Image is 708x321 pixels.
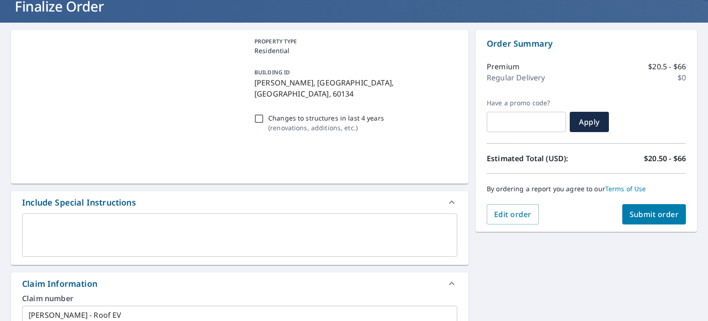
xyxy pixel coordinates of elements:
div: Claim Information [22,278,97,290]
p: Regular Delivery [487,72,545,83]
span: Apply [577,117,602,127]
button: Apply [570,112,609,132]
button: Submit order [622,204,686,224]
span: Edit order [494,209,531,219]
label: Have a promo code? [487,99,566,107]
p: $0 [678,72,686,83]
p: Estimated Total (USD): [487,153,586,164]
p: $20.50 - $66 [644,153,686,164]
p: BUILDING ID [254,68,290,76]
p: [PERSON_NAME], [GEOGRAPHIC_DATA], [GEOGRAPHIC_DATA], 60134 [254,77,454,99]
p: Residential [254,46,454,55]
a: Terms of Use [605,184,646,193]
div: Claim Information [11,273,468,295]
p: Changes to structures in last 4 years [268,113,384,123]
label: Claim number [22,295,457,302]
p: By ordering a report you agree to our [487,185,686,193]
div: Include Special Instructions [22,196,136,209]
div: Include Special Instructions [11,191,468,213]
p: PROPERTY TYPE [254,37,454,46]
p: $20.5 - $66 [648,61,686,72]
p: Premium [487,61,519,72]
span: Submit order [630,209,679,219]
p: Order Summary [487,37,686,50]
button: Edit order [487,204,539,224]
p: ( renovations, additions, etc. ) [268,123,384,133]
